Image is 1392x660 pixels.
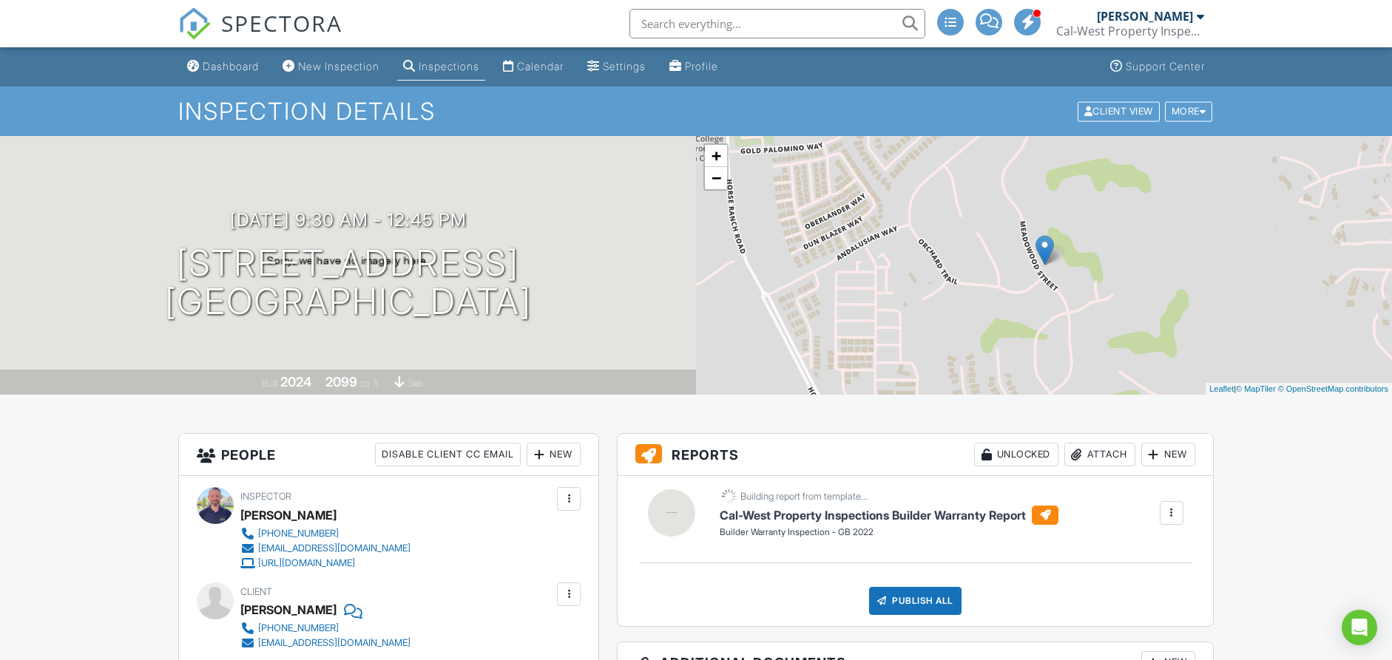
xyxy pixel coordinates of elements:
div: Attach [1064,443,1135,466]
a: [URL][DOMAIN_NAME] [240,556,410,571]
div: Dashboard [203,60,259,72]
div: More [1165,101,1213,121]
a: Inspections [397,53,485,81]
div: [EMAIL_ADDRESS][DOMAIN_NAME] [258,542,410,554]
div: [PERSON_NAME] [240,504,337,526]
div: Publish All [869,587,962,615]
div: Client View [1078,101,1160,121]
div: [PHONE_NUMBER] [258,528,339,540]
a: Dashboard [181,53,265,81]
div: [PERSON_NAME] [240,599,337,621]
a: Zoom out [705,167,727,189]
span: SPECTORA [221,7,342,38]
input: Search everything... [629,9,925,38]
div: Unlocked [974,443,1058,466]
span: Client [240,586,272,597]
img: loading-93afd81d04378562ca97960a6d0abf470c8f8241ccf6a1b4da771bf876922d1b.gif [720,487,738,506]
a: Settings [581,53,652,81]
a: Zoom in [705,145,727,167]
a: © OpenStreetMap contributors [1278,384,1388,393]
a: [EMAIL_ADDRESS][DOMAIN_NAME] [240,541,410,556]
h6: Cal-West Property Inspections Builder Warranty Report [720,506,1058,525]
a: New Inspection [277,53,385,81]
span: sq. ft. [359,378,380,389]
div: New [1141,443,1195,466]
div: 2099 [325,374,357,389]
a: Client View [1076,105,1163,116]
a: SPECTORA [178,20,342,51]
a: Support Center [1104,53,1211,81]
div: Builder Warranty Inspection - GB 2022 [720,526,1058,539]
a: [PHONE_NUMBER] [240,621,410,636]
a: Leaflet [1209,384,1234,393]
h1: Inspection Details [178,98,1214,124]
h1: [STREET_ADDRESS] [GEOGRAPHIC_DATA] [165,244,532,322]
span: Inspector [240,491,291,502]
a: Calendar [497,53,570,81]
h3: People [179,434,598,476]
div: [PHONE_NUMBER] [258,622,339,634]
div: Building report from template... [740,491,868,503]
div: New [527,443,581,466]
div: Open Intercom Messenger [1342,610,1377,645]
a: © MapTiler [1236,384,1276,393]
div: Profile [685,60,718,72]
h3: Reports [618,434,1213,476]
a: Profile [663,53,724,81]
div: | [1206,383,1392,395]
a: [PHONE_NUMBER] [240,526,410,541]
div: Inspections [419,60,479,72]
div: [EMAIL_ADDRESS][DOMAIN_NAME] [258,637,410,649]
div: New Inspection [298,60,379,72]
div: Calendar [517,60,564,72]
div: [URL][DOMAIN_NAME] [258,557,355,569]
img: The Best Home Inspection Software - Spectora [178,7,211,40]
div: Disable Client CC Email [375,443,521,466]
div: Cal-West Property Inspections [1056,24,1204,38]
div: 2024 [280,374,311,389]
span: slab [407,378,423,389]
span: Built [262,378,278,389]
div: [PERSON_NAME] [1097,9,1193,24]
a: [EMAIL_ADDRESS][DOMAIN_NAME] [240,636,410,650]
div: Support Center [1126,60,1205,72]
h3: [DATE] 9:30 am - 12:45 pm [230,210,467,230]
div: Settings [603,60,646,72]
